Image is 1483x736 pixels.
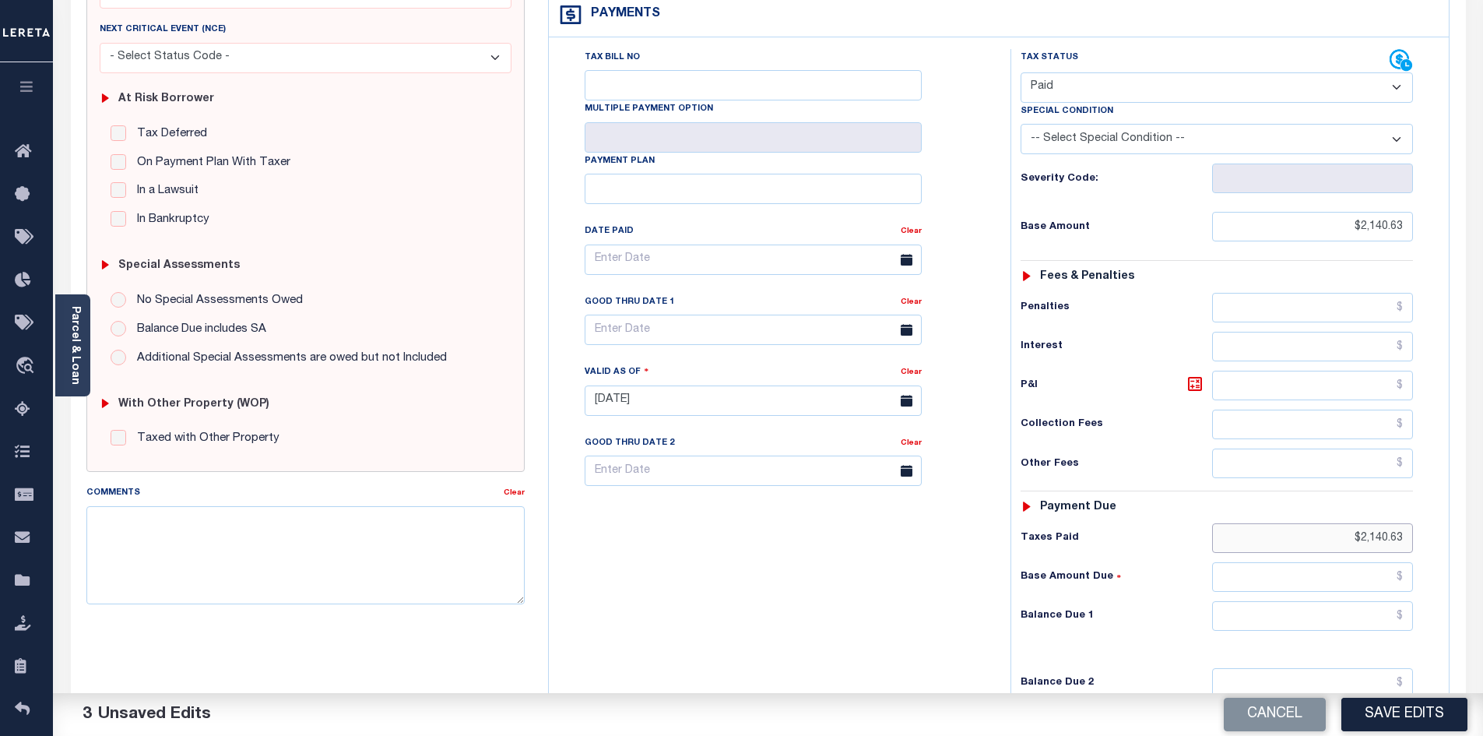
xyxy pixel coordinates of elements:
[129,430,279,448] label: Taxed with Other Property
[129,211,209,229] label: In Bankruptcy
[118,398,269,411] h6: with Other Property (WOP)
[1212,668,1414,698] input: $
[585,456,922,486] input: Enter Date
[1021,340,1211,353] h6: Interest
[901,439,922,447] a: Clear
[1021,51,1078,65] label: Tax Status
[129,350,447,368] label: Additional Special Assessments are owed but not Included
[585,225,634,238] label: Date Paid
[585,155,655,168] label: Payment Plan
[83,706,92,723] span: 3
[585,245,922,275] input: Enter Date
[1212,601,1414,631] input: $
[901,368,922,376] a: Clear
[1040,270,1134,283] h6: Fees & Penalties
[129,292,303,310] label: No Special Assessments Owed
[1021,610,1211,622] h6: Balance Due 1
[1212,523,1414,553] input: $
[901,227,922,235] a: Clear
[585,51,640,65] label: Tax Bill No
[585,437,674,450] label: Good Thru Date 2
[1040,501,1116,514] h6: Payment due
[585,296,674,309] label: Good Thru Date 1
[504,489,525,497] a: Clear
[1212,332,1414,361] input: $
[901,298,922,306] a: Clear
[1021,301,1211,314] h6: Penalties
[1021,532,1211,544] h6: Taxes Paid
[100,23,226,37] label: Next Critical Event (NCE)
[585,315,922,345] input: Enter Date
[1021,571,1211,583] h6: Base Amount Due
[1021,418,1211,431] h6: Collection Fees
[86,487,140,500] label: Comments
[118,259,240,273] h6: Special Assessments
[15,357,40,377] i: travel_explore
[1341,698,1467,731] button: Save Edits
[129,154,290,172] label: On Payment Plan With Taxer
[1021,458,1211,470] h6: Other Fees
[1224,698,1326,731] button: Cancel
[129,321,266,339] label: Balance Due includes SA
[129,182,199,200] label: In a Lawsuit
[1212,449,1414,478] input: $
[118,93,214,106] h6: At Risk Borrower
[1021,221,1211,234] h6: Base Amount
[129,125,207,143] label: Tax Deferred
[1021,375,1211,396] h6: P&I
[98,706,211,723] span: Unsaved Edits
[585,386,922,416] input: Enter Date
[1212,293,1414,322] input: $
[1021,173,1211,185] h6: Severity Code:
[1212,212,1414,241] input: $
[1021,105,1113,118] label: Special Condition
[583,7,660,22] h4: Payments
[585,364,648,379] label: Valid as Of
[1212,371,1414,400] input: $
[1212,562,1414,592] input: $
[1212,410,1414,439] input: $
[1021,677,1211,689] h6: Balance Due 2
[69,306,80,385] a: Parcel & Loan
[585,103,713,116] label: Multiple Payment Option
